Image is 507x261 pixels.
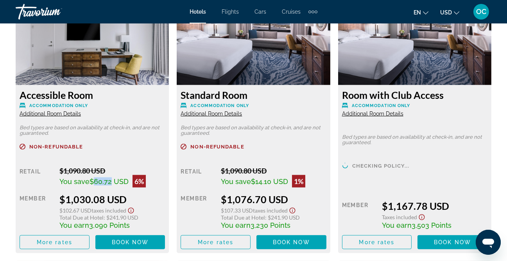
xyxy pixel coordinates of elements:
[342,235,412,249] button: More rates
[342,111,403,117] span: Additional Room Details
[253,207,288,214] span: Taxes included
[20,235,90,249] button: More rates
[198,239,233,245] span: More rates
[89,221,130,229] span: 3,090 Points
[308,5,317,18] button: Extra navigation items
[95,235,165,249] button: Book now
[181,111,242,117] span: Additional Room Details
[59,221,89,229] span: You earn
[91,207,126,214] span: Taxes included
[59,214,104,221] span: Total Due at Hotel
[222,9,239,15] a: Flights
[181,166,215,188] div: Retail
[190,9,206,15] a: Hotels
[20,193,54,229] div: Member
[181,89,326,101] h3: Standard Room
[221,214,326,221] div: : $241.90 USD
[414,7,428,18] button: Change language
[29,144,83,149] span: Non-refundable
[20,125,165,136] p: Bed types are based on availability at check-in, and are not guaranteed.
[434,239,471,245] span: Book now
[221,166,326,175] div: $1,090.80 USD
[412,221,451,229] span: 3,503 Points
[288,205,297,214] button: Show Taxes and Fees disclaimer
[59,177,90,186] span: You save
[342,134,487,145] p: Bed types are based on availability at check-in, and are not guaranteed.
[181,125,326,136] p: Bed types are based on availability at check-in, and are not guaranteed.
[256,235,326,249] button: Book now
[359,239,394,245] span: More rates
[476,230,501,255] iframe: Button to launch messaging window
[382,221,412,229] span: You earn
[181,193,215,229] div: Member
[59,214,165,221] div: : $241.90 USD
[190,103,249,108] span: Accommodation Only
[352,163,410,168] span: Checking policy...
[471,4,491,20] button: User Menu
[20,111,81,117] span: Additional Room Details
[251,221,290,229] span: 3,230 Points
[59,166,165,175] div: $1,090.80 USD
[133,175,146,188] div: 6%
[221,207,253,214] span: $107.33 USD
[59,207,91,214] span: $102.67 USD
[221,221,251,229] span: You earn
[342,200,376,229] div: Member
[126,205,136,214] button: Show Taxes and Fees disclaimer
[20,89,165,101] h3: Accessible Room
[342,89,487,101] h3: Room with Club Access
[440,9,452,16] span: USD
[29,103,88,108] span: Accommodation Only
[382,200,487,212] div: $1,167.78 USD
[221,177,251,186] span: You save
[59,193,165,205] div: $1,030.08 USD
[352,103,410,108] span: Accommodation Only
[417,235,487,249] button: Book now
[254,9,266,15] a: Cars
[273,239,310,245] span: Book now
[16,2,94,22] a: Travorium
[414,9,421,16] span: en
[440,7,459,18] button: Change currency
[382,214,417,220] span: Taxes included
[221,214,265,221] span: Total Due at Hotel
[37,239,72,245] span: More rates
[292,175,305,188] div: 1%
[181,235,251,249] button: More rates
[190,144,244,149] span: Non-refundable
[251,177,288,186] span: $14.10 USD
[90,177,129,186] span: $60.72 USD
[282,9,301,15] a: Cruises
[476,8,486,16] span: OC
[112,239,149,245] span: Book now
[20,166,54,188] div: Retail
[221,193,326,205] div: $1,076.70 USD
[417,212,426,221] button: Show Taxes and Fees disclaimer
